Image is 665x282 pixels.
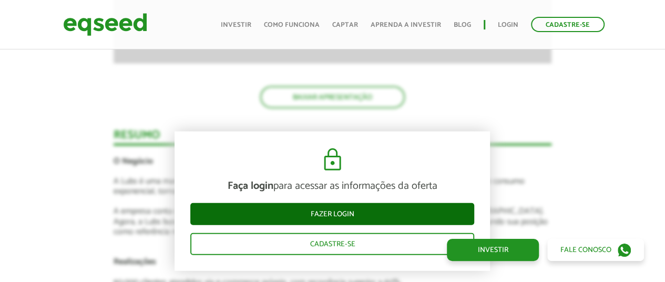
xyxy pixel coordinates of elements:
a: Blog [454,22,471,28]
a: Captar [332,22,358,28]
img: tab_domain_overview_orange.svg [28,61,37,69]
a: Como funciona [264,22,320,28]
img: EqSeed [63,11,147,38]
img: logo_orange.svg [17,17,25,25]
a: Fale conosco [547,239,644,261]
a: Fazer login [190,203,474,225]
a: Cadastre-se [190,233,474,255]
a: Aprenda a investir [371,22,441,28]
p: para acessar as informações da oferta [190,180,474,193]
strong: Faça login [228,177,273,195]
img: website_grey.svg [17,27,25,36]
div: Domain: [DOMAIN_NAME] [27,27,116,36]
div: v 4.0.25 [29,17,52,25]
a: Investir [447,239,539,261]
a: Cadastre-se [531,17,605,32]
a: Investir [221,22,251,28]
a: Login [498,22,518,28]
img: cadeado.svg [320,147,345,173]
div: Domain Overview [40,62,94,69]
img: tab_keywords_by_traffic_grey.svg [105,61,113,69]
div: Keywords by Traffic [116,62,177,69]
